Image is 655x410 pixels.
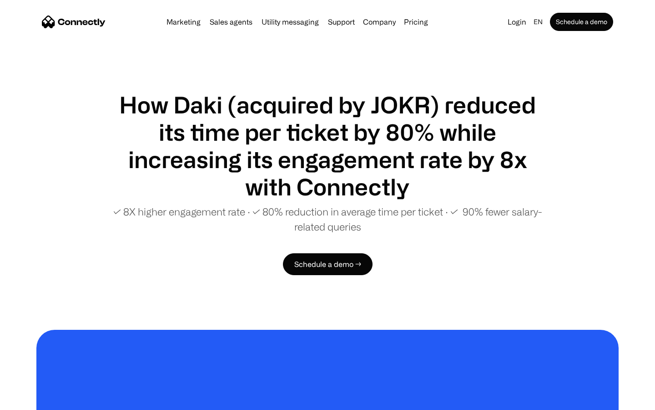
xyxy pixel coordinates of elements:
[109,204,546,234] p: ✓ 8X higher engagement rate ∙ ✓ 80% reduction in average time per ticket ∙ ✓ 90% fewer salary-rel...
[42,15,106,29] a: home
[109,91,546,200] h1: How Daki (acquired by JOKR) reduced its time per ticket by 80% while increasing its engagement ra...
[163,18,204,26] a: Marketing
[18,394,55,407] ul: Language list
[504,15,530,28] a: Login
[363,15,396,28] div: Company
[534,15,543,28] div: en
[530,15,548,28] div: en
[258,18,322,26] a: Utility messaging
[400,18,432,26] a: Pricing
[9,393,55,407] aside: Language selected: English
[283,253,373,275] a: Schedule a demo →
[550,13,613,31] a: Schedule a demo
[206,18,256,26] a: Sales agents
[324,18,358,26] a: Support
[360,15,398,28] div: Company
